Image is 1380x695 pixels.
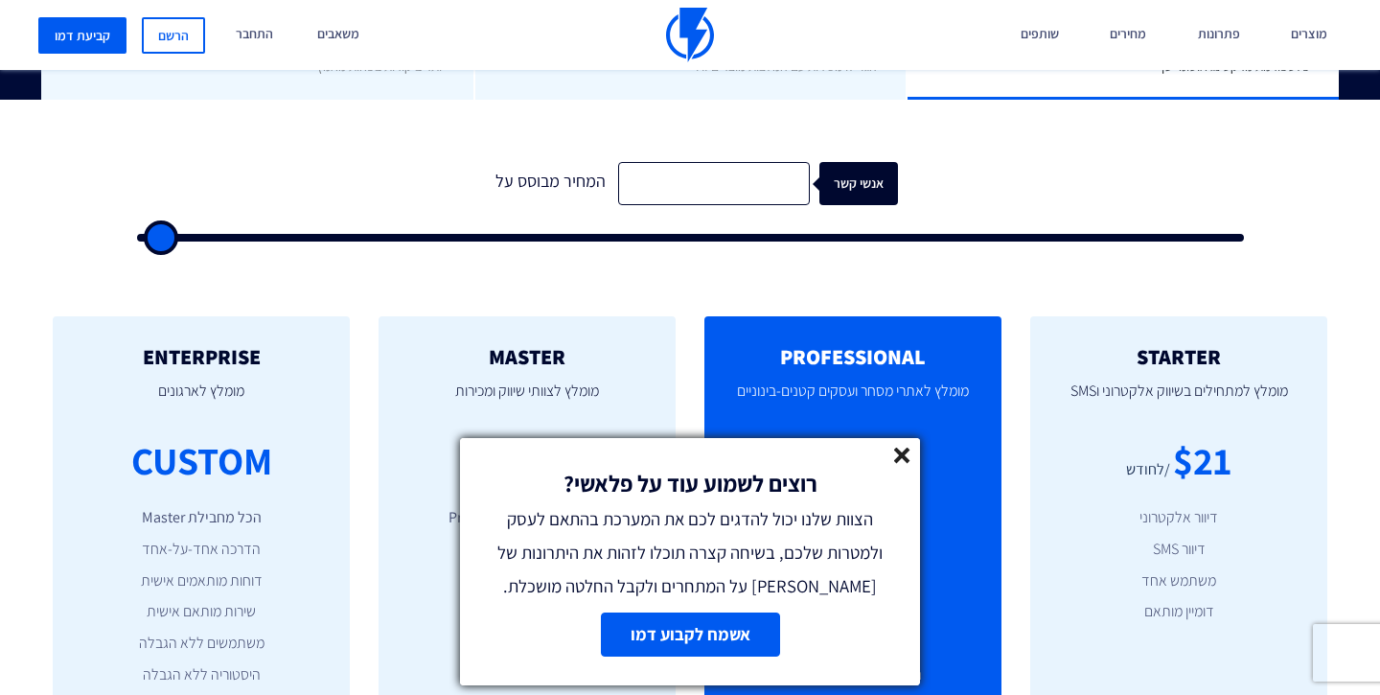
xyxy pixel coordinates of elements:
[733,368,973,433] p: מומלץ לאתרי מסחר ועסקים קטנים-בינוניים
[81,601,321,623] li: שירות מותאם אישית
[407,539,647,561] li: פרסונליזציה באתר
[407,368,647,433] p: מומלץ לצוותי שיווק ומכירות
[1161,58,1310,75] span: פלטפורמת מרקטינג אוטומיישן
[142,17,205,54] a: הרשם
[81,664,321,686] li: היסטוריה ללא הגבלה
[407,570,647,592] li: פופאפים ללא הגבלה
[1059,507,1299,529] li: דיוור אלקטרוני
[1059,368,1299,433] p: מומלץ למתחילים בשיווק אלקטרוני וSMS
[81,345,321,368] h2: ENTERPRISE
[1173,433,1231,488] div: $21
[407,664,647,686] li: עד 15 משתמשים
[81,570,321,592] li: דוחות מותאמים אישית
[1059,601,1299,623] li: דומיין מותאם
[316,58,445,75] span: יותר ביקורות בפחות מאמץ
[733,345,973,368] h2: PROFESSIONAL
[81,539,321,561] li: הדרכה אחד-על-אחד
[81,633,321,655] li: משתמשים ללא הגבלה
[1126,459,1170,481] div: /לחודש
[131,433,272,488] div: CUSTOM
[407,601,647,623] li: אנליטיקה מתקדמת
[1059,345,1299,368] h2: STARTER
[407,507,647,529] li: הכל מחבילת Professional
[407,633,647,655] li: אינטגרציה עם פייסבוק
[81,368,321,433] p: מומלץ לארגונים
[38,17,126,54] a: קביעת דמו
[81,507,321,529] li: הכל מחבילת Master
[407,345,647,368] h2: MASTER
[1059,570,1299,592] li: משתמש אחד
[483,162,618,205] div: המחיר מבוסס על
[841,162,920,205] div: אנשי קשר
[697,58,877,75] span: הגדילו מכירות עם המלצות מוצרים AI
[1059,539,1299,561] li: דיוור SMS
